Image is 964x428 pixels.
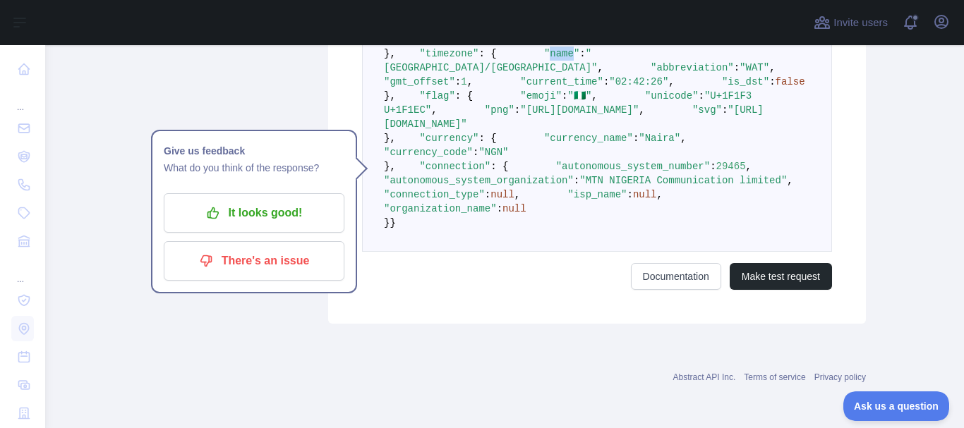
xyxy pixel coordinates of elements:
[455,76,461,87] span: :
[699,90,704,102] span: :
[631,263,721,290] a: Documentation
[11,85,34,113] div: ...
[591,90,597,102] span: ,
[419,133,478,144] span: "currency"
[603,76,609,87] span: :
[645,90,699,102] span: "unicode"
[384,217,390,228] span: }
[740,62,769,73] span: "WAT"
[461,76,466,87] span: 1
[384,90,396,102] span: },
[384,203,497,214] span: "organization_name"
[174,249,334,273] p: There's an issue
[384,133,396,144] span: },
[497,203,502,214] span: :
[562,90,567,102] span: :
[384,147,473,158] span: "currency_code"
[467,76,473,87] span: ,
[657,189,663,200] span: ,
[478,147,508,158] span: "NGN"
[544,48,579,59] span: "name"
[490,161,508,172] span: : {
[692,104,722,116] span: "svg"
[419,48,478,59] span: "timezone"
[544,133,633,144] span: "currency_name"
[627,189,632,200] span: :
[746,161,752,172] span: ,
[567,189,627,200] span: "isp_name"
[164,193,344,233] button: It looks good!
[384,48,396,59] span: },
[811,11,891,34] button: Invite users
[710,161,716,172] span: :
[633,189,657,200] span: null
[478,133,496,144] span: : {
[833,15,888,31] span: Invite users
[455,90,473,102] span: : {
[384,161,396,172] span: },
[639,104,644,116] span: ,
[174,201,334,225] p: It looks good!
[520,90,562,102] span: "emoji"
[473,147,478,158] span: :
[164,142,344,159] h1: Give us feedback
[843,391,950,421] iframe: Toggle Customer Support
[680,133,686,144] span: ,
[574,175,579,186] span: :
[514,189,520,200] span: ,
[633,133,639,144] span: :
[520,104,639,116] span: "[URL][DOMAIN_NAME]"
[431,104,437,116] span: ,
[769,62,775,73] span: ,
[722,104,728,116] span: :
[673,372,736,382] a: Abstract API Inc.
[384,175,574,186] span: "autonomous_system_organization"
[639,133,680,144] span: "Naira"
[502,203,526,214] span: null
[164,159,344,176] p: What do you think of the response?
[384,76,455,87] span: "gmt_offset"
[490,189,514,200] span: null
[716,161,746,172] span: 29465
[730,263,832,290] button: Make test request
[164,241,344,281] button: There's an issue
[776,76,805,87] span: false
[478,48,496,59] span: : {
[485,104,514,116] span: "png"
[722,76,769,87] span: "is_dst"
[485,189,490,200] span: :
[734,62,740,73] span: :
[568,90,592,102] span: "🇳🇬"
[419,161,490,172] span: "connection"
[668,76,674,87] span: ,
[609,76,668,87] span: "02:42:26"
[769,76,775,87] span: :
[744,372,805,382] a: Terms of service
[814,372,866,382] a: Privacy policy
[579,175,787,186] span: "MTN NIGERIA Communication limited"
[787,175,793,186] span: ,
[384,189,485,200] span: "connection_type"
[419,90,454,102] span: "flag"
[11,257,34,285] div: ...
[556,161,710,172] span: "autonomous_system_number"
[514,104,520,116] span: :
[597,62,603,73] span: ,
[390,217,395,228] span: }
[579,48,585,59] span: :
[520,76,603,87] span: "current_time"
[651,62,734,73] span: "abbreviation"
